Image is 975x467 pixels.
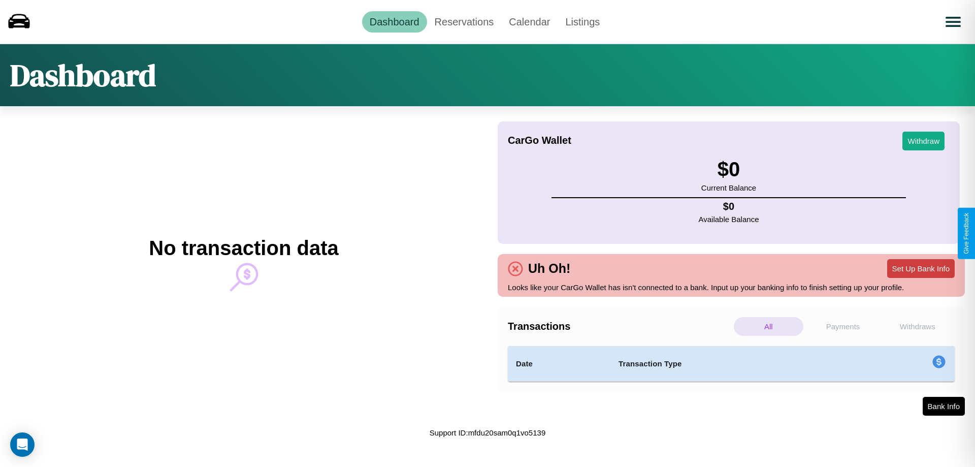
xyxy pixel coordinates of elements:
a: Reservations [427,11,502,33]
h4: $ 0 [699,201,759,212]
p: Withdraws [883,317,952,336]
p: Looks like your CarGo Wallet has isn't connected to a bank. Input up your banking info to finish ... [508,281,955,294]
div: Open Intercom Messenger [10,432,35,457]
h4: CarGo Wallet [508,135,571,146]
h3: $ 0 [701,158,756,181]
a: Dashboard [362,11,427,33]
a: Calendar [501,11,558,33]
button: Withdraw [902,132,945,150]
p: Payments [808,317,878,336]
h2: No transaction data [149,237,338,260]
p: All [734,317,803,336]
p: Current Balance [701,181,756,195]
h1: Dashboard [10,54,156,96]
a: Listings [558,11,607,33]
p: Available Balance [699,212,759,226]
button: Bank Info [923,397,965,416]
button: Set Up Bank Info [887,259,955,278]
h4: Transactions [508,321,731,332]
h4: Transaction Type [619,358,849,370]
div: Give Feedback [963,213,970,254]
button: Open menu [939,8,967,36]
p: Support ID: mfdu20sam0q1vo5139 [430,426,545,440]
table: simple table [508,346,955,382]
h4: Uh Oh! [523,261,575,276]
h4: Date [516,358,602,370]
